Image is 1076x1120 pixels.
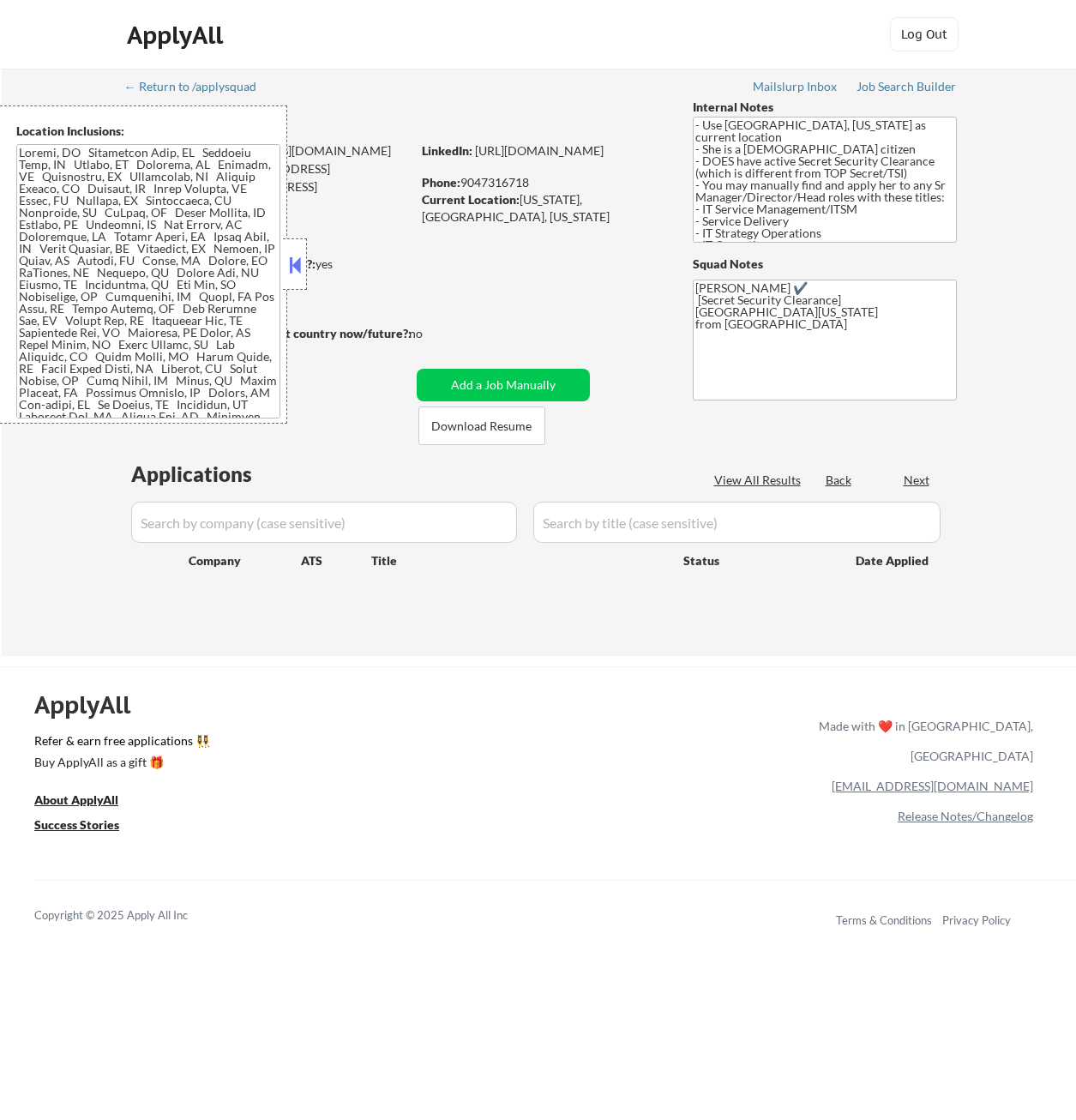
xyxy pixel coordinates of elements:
button: Log Out [890,17,959,51]
a: Refer & earn free applications 👯‍♀️ [34,735,460,753]
div: Status [683,545,831,575]
div: Applications [131,464,301,485]
div: no [409,325,458,342]
div: Copyright © 2025 Apply All Inc [34,907,231,924]
input: Search by title (case sensitive) [533,502,941,543]
div: [US_STATE], [GEOGRAPHIC_DATA], [US_STATE] [422,191,664,225]
a: Job Search Builder [857,80,957,97]
u: About ApplyAll [34,792,118,807]
a: [EMAIL_ADDRESS][DOMAIN_NAME] [832,779,1033,793]
div: Next [904,472,931,489]
div: Title [371,552,667,569]
div: ApplyAll [34,690,150,720]
u: Success Stories [34,817,119,832]
a: ← Return to /applysquad [124,80,273,97]
a: Buy ApplyAll as a gift 🎁 [34,753,206,774]
div: Mailslurp Inbox [753,81,839,93]
div: 9047316718 [422,174,664,191]
a: Privacy Policy [942,913,1011,927]
input: Search by company (case sensitive) [131,502,517,543]
a: Terms & Conditions [836,913,932,927]
div: ← Return to /applysquad [124,81,273,93]
div: Back [826,472,853,489]
div: Internal Notes [693,99,957,116]
strong: LinkedIn: [422,143,472,158]
a: About ApplyAll [34,791,142,812]
div: ATS [301,552,371,569]
div: Made with ❤️ in [GEOGRAPHIC_DATA], [GEOGRAPHIC_DATA] [812,711,1033,771]
div: ApplyAll [127,21,228,50]
a: [URL][DOMAIN_NAME] [475,143,604,158]
div: Buy ApplyAll as a gift 🎁 [34,756,206,768]
strong: Current Location: [422,192,520,207]
div: View All Results [714,472,806,489]
strong: Phone: [422,175,460,190]
div: Location Inclusions: [16,123,280,140]
div: Date Applied [856,552,931,569]
div: Job Search Builder [857,81,957,93]
div: Squad Notes [693,256,957,273]
button: Download Resume [418,406,545,445]
div: Company [189,552,301,569]
button: Add a Job Manually [417,369,590,401]
a: Success Stories [34,816,142,837]
a: Release Notes/Changelog [898,809,1033,823]
a: Mailslurp Inbox [753,80,839,97]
